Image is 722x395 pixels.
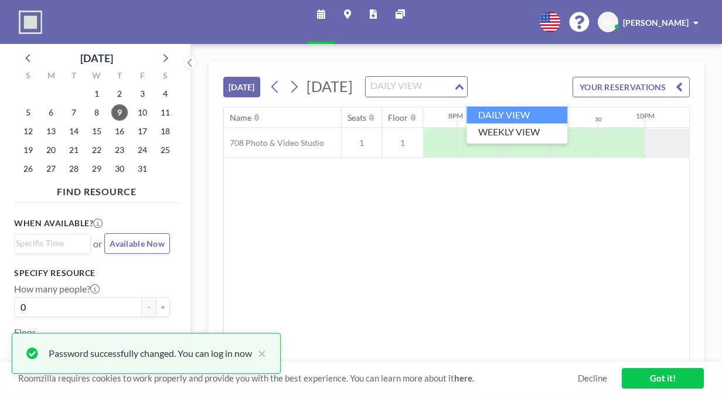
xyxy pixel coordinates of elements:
[134,123,151,139] span: Friday, October 17, 2025
[134,142,151,158] span: Friday, October 24, 2025
[466,107,567,124] li: DAILY VIEW
[43,104,59,121] span: Monday, October 6, 2025
[111,104,128,121] span: Thursday, October 9, 2025
[88,104,105,121] span: Wednesday, October 8, 2025
[367,79,452,94] input: Search for option
[111,123,128,139] span: Thursday, October 16, 2025
[142,297,156,317] button: -
[636,111,655,120] div: 10PM
[134,104,151,121] span: Friday, October 10, 2025
[15,234,90,252] div: Search for option
[466,124,567,141] li: WEEKLY VIEW
[622,368,704,389] a: Got it!
[66,104,82,121] span: Tuesday, October 7, 2025
[108,69,131,84] div: T
[157,123,173,139] span: Saturday, October 18, 2025
[366,77,467,97] div: Search for option
[88,161,105,177] span: Wednesday, October 29, 2025
[448,111,463,120] div: 8PM
[623,18,689,28] span: [PERSON_NAME]
[66,161,82,177] span: Tuesday, October 28, 2025
[14,181,179,197] h4: FIND RESOURCE
[252,346,266,360] button: close
[16,237,84,250] input: Search for option
[111,161,128,177] span: Thursday, October 30, 2025
[14,283,100,295] label: How many people?
[157,86,173,102] span: Saturday, October 4, 2025
[88,123,105,139] span: Wednesday, October 15, 2025
[111,142,128,158] span: Thursday, October 23, 2025
[154,69,176,84] div: S
[454,373,474,383] a: here.
[88,142,105,158] span: Wednesday, October 22, 2025
[17,69,40,84] div: S
[111,86,128,102] span: Thursday, October 2, 2025
[388,113,408,123] div: Floor
[134,161,151,177] span: Friday, October 31, 2025
[156,297,170,317] button: +
[110,239,165,248] span: Available Now
[40,69,63,84] div: M
[14,326,36,338] label: Floor
[104,233,170,254] button: Available Now
[134,86,151,102] span: Friday, October 3, 2025
[689,115,696,123] div: 30
[66,142,82,158] span: Tuesday, October 21, 2025
[223,77,260,97] button: [DATE]
[49,346,252,360] div: Password successfully changed. You can log in now
[342,138,382,148] span: 1
[157,142,173,158] span: Saturday, October 25, 2025
[348,113,366,123] div: Seats
[573,77,690,97] button: YOUR RESERVATIONS
[20,123,36,139] span: Sunday, October 12, 2025
[63,69,86,84] div: T
[382,138,423,148] span: 1
[66,123,82,139] span: Tuesday, October 14, 2025
[43,142,59,158] span: Monday, October 20, 2025
[20,104,36,121] span: Sunday, October 5, 2025
[19,11,42,34] img: organization-logo
[18,373,578,384] span: Roomzilla requires cookies to work properly and provide you with the best experience. You can lea...
[20,161,36,177] span: Sunday, October 26, 2025
[578,373,607,384] a: Decline
[93,238,102,250] span: or
[602,17,614,28] span: BA
[14,268,170,278] h3: Specify resource
[157,104,173,121] span: Saturday, October 11, 2025
[43,161,59,177] span: Monday, October 27, 2025
[595,115,602,123] div: 30
[20,142,36,158] span: Sunday, October 19, 2025
[86,69,108,84] div: W
[224,138,324,148] span: 708 Photo & Video Studio
[306,77,353,95] span: [DATE]
[80,50,113,66] div: [DATE]
[88,86,105,102] span: Wednesday, October 1, 2025
[43,123,59,139] span: Monday, October 13, 2025
[131,69,154,84] div: F
[230,113,251,123] div: Name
